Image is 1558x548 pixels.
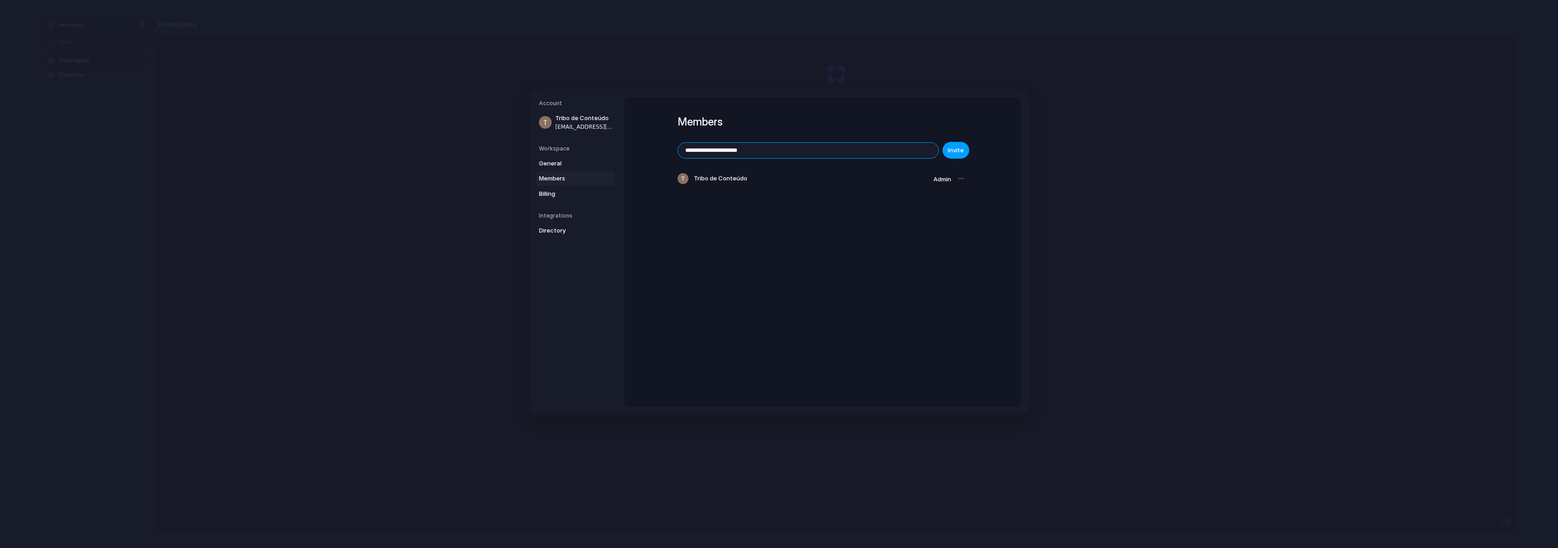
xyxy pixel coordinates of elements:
[536,156,615,170] a: General
[555,122,613,131] span: [EMAIL_ADDRESS][DOMAIN_NAME]
[942,142,969,159] button: Invite
[536,171,615,186] a: Members
[555,114,613,123] span: Tribo de Conteúdo
[539,226,597,235] span: Directory
[948,145,964,155] span: Invite
[539,99,615,107] h5: Account
[536,111,615,134] a: Tribo de Conteúdo[EMAIL_ADDRESS][DOMAIN_NAME]
[694,174,747,183] span: Tribo de Conteúdo
[539,144,615,152] h5: Workspace
[539,174,597,183] span: Members
[539,212,615,220] h5: Integrations
[536,223,615,238] a: Directory
[933,175,951,183] span: Admin
[678,114,967,130] h1: Members
[539,159,597,168] span: General
[539,189,597,198] span: Billing
[536,186,615,201] a: Billing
